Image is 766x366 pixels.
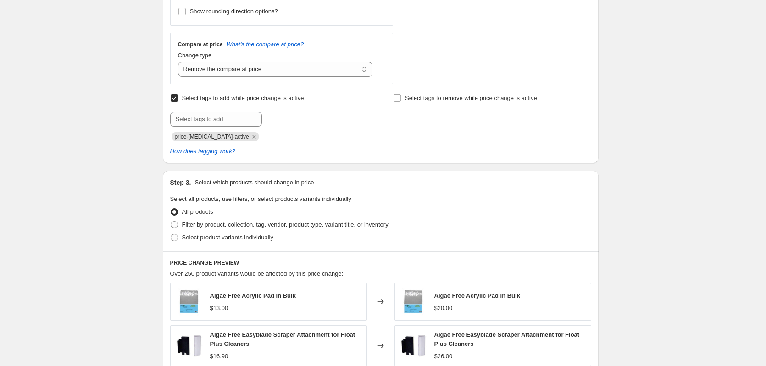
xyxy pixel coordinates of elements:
[170,195,351,202] span: Select all products, use filters, or select products variants individually
[190,8,278,15] span: Show rounding direction options?
[170,259,591,266] h6: PRICE CHANGE PREVIEW
[434,331,580,347] span: Algae Free Easyblade Scraper Attachment for Float Plus Cleaners
[210,304,228,313] div: $13.00
[250,133,258,141] button: Remove price-change-job-active
[210,331,355,347] span: Algae Free Easyblade Scraper Attachment for Float Plus Cleaners
[227,41,304,48] button: What's the compare at price?
[182,234,273,241] span: Select product variants individually
[434,352,453,361] div: $26.00
[400,332,427,360] img: Algae-Free-Easyblade-Scraper-Attachment-for-Float-0_80x.jpg
[170,148,235,155] a: How does tagging work?
[194,178,314,187] p: Select which products should change in price
[175,288,203,316] img: Algae-Free-Acrylic-Pad-in-Bulk-Algae-Free-1_80x.jpg
[210,292,296,299] span: Algae Free Acrylic Pad in Bulk
[175,133,249,140] span: price-change-job-active
[170,112,262,127] input: Select tags to add
[170,270,344,277] span: Over 250 product variants would be affected by this price change:
[405,94,537,101] span: Select tags to remove while price change is active
[175,332,203,360] img: Algae-Free-Easyblade-Scraper-Attachment-for-Float-0_80x.jpg
[400,288,427,316] img: Algae-Free-Acrylic-Pad-in-Bulk-Algae-Free-1_80x.jpg
[182,221,389,228] span: Filter by product, collection, tag, vendor, product type, variant title, or inventory
[182,208,213,215] span: All products
[210,352,228,361] div: $16.90
[178,52,212,59] span: Change type
[434,292,520,299] span: Algae Free Acrylic Pad in Bulk
[170,178,191,187] h2: Step 3.
[178,41,223,48] h3: Compare at price
[182,94,304,101] span: Select tags to add while price change is active
[434,304,453,313] div: $20.00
